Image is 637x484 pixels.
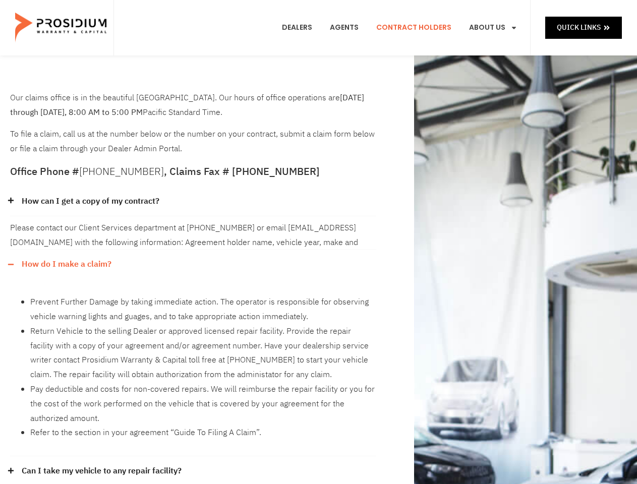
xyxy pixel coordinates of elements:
[274,9,525,46] nav: Menu
[10,166,376,176] h5: Office Phone # , Claims Fax # [PHONE_NUMBER]
[22,464,182,478] a: Can I take my vehicle to any repair facility?
[10,91,376,156] div: To file a claim, call us at the number below or the number on your contract, submit a claim form ...
[30,426,376,440] li: Refer to the section in your agreement “Guide To Filing A Claim”.
[461,9,525,46] a: About Us
[30,382,376,426] li: Pay deductible and costs for non-covered repairs. We will reimburse the repair facility or you fo...
[22,257,111,272] a: How do I make a claim?
[30,295,376,324] li: Prevent Further Damage by taking immediate action. The operator is responsible for observing vehi...
[369,9,459,46] a: Contract Holders
[10,250,376,279] div: How do I make a claim?
[10,216,376,250] div: How can I get a copy of my contract?
[274,9,320,46] a: Dealers
[322,9,366,46] a: Agents
[545,17,622,38] a: Quick Links
[30,324,376,382] li: Return Vehicle to the selling Dealer or approved licensed repair facility. Provide the repair fac...
[10,92,364,118] b: [DATE] through [DATE], 8:00 AM to 5:00 PM
[10,187,376,217] div: How can I get a copy of my contract?
[10,91,376,120] p: Our claims office is in the beautiful [GEOGRAPHIC_DATA]. Our hours of office operations are Pacif...
[10,279,376,456] div: How do I make a claim?
[79,164,164,179] a: [PHONE_NUMBER]
[557,21,601,34] span: Quick Links
[22,194,159,209] a: How can I get a copy of my contract?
